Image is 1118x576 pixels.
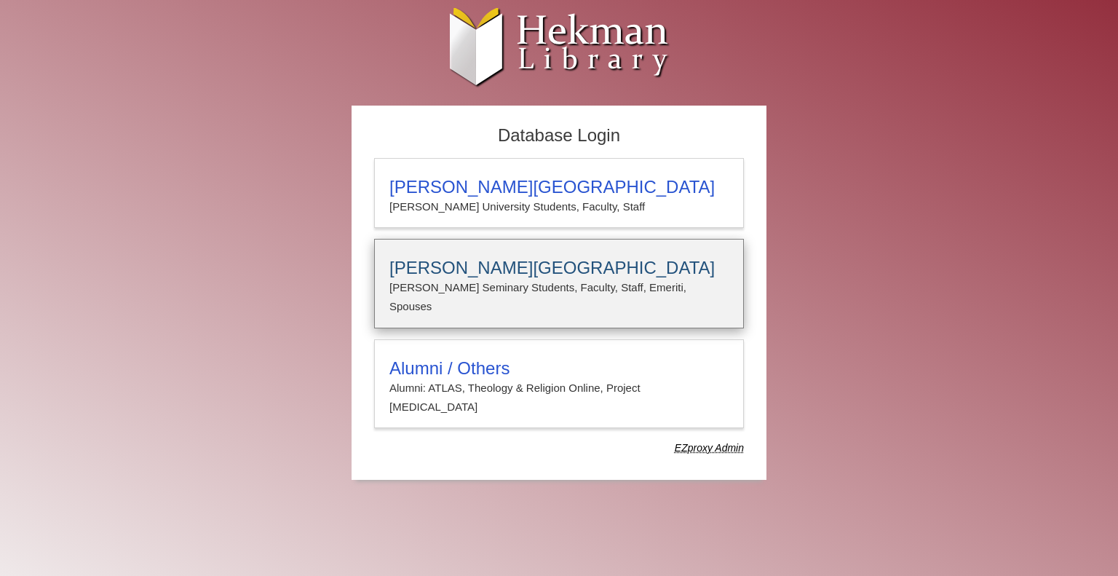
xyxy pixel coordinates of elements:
[675,442,744,454] dfn: Use Alumni login
[389,177,729,197] h3: [PERSON_NAME][GEOGRAPHIC_DATA]
[389,358,729,417] summary: Alumni / OthersAlumni: ATLAS, Theology & Religion Online, Project [MEDICAL_DATA]
[389,197,729,216] p: [PERSON_NAME] University Students, Faculty, Staff
[367,121,751,151] h2: Database Login
[389,379,729,417] p: Alumni: ATLAS, Theology & Religion Online, Project [MEDICAL_DATA]
[389,358,729,379] h3: Alumni / Others
[389,258,729,278] h3: [PERSON_NAME][GEOGRAPHIC_DATA]
[374,158,744,228] a: [PERSON_NAME][GEOGRAPHIC_DATA][PERSON_NAME] University Students, Faculty, Staff
[389,278,729,317] p: [PERSON_NAME] Seminary Students, Faculty, Staff, Emeriti, Spouses
[374,239,744,328] a: [PERSON_NAME][GEOGRAPHIC_DATA][PERSON_NAME] Seminary Students, Faculty, Staff, Emeriti, Spouses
